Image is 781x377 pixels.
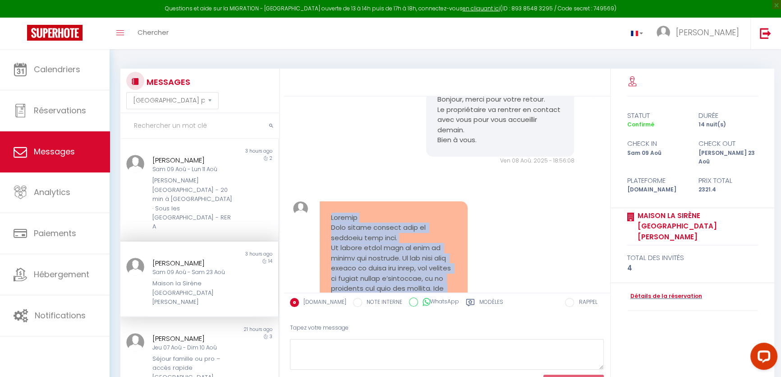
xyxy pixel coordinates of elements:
div: check out [693,138,764,149]
input: Rechercher un mot clé [120,113,279,139]
div: Sam 09 Aoû - Sam 23 Aoû [152,268,233,277]
img: ... [293,201,308,216]
div: Prix total [693,175,764,186]
label: WhatsApp [418,298,459,307]
a: Chercher [131,18,175,49]
div: Sam 09 Aoû [621,149,693,166]
span: [PERSON_NAME] [676,27,739,38]
img: ... [126,258,144,276]
div: [PERSON_NAME] [152,333,233,344]
img: logout [760,28,771,39]
a: Maison la Sirène [GEOGRAPHIC_DATA][PERSON_NAME] [634,210,758,242]
div: Plateforme [621,175,693,186]
div: check in [621,138,693,149]
div: [DOMAIN_NAME] [621,186,693,194]
span: 3 [270,333,272,340]
h3: MESSAGES [144,72,190,92]
span: Réservations [34,105,86,116]
div: 3 hours ago [199,148,278,155]
a: Détails de la réservation [627,292,702,301]
div: Sam 09 Aoû - Lun 11 Aoû [152,165,233,174]
span: 14 [268,258,272,265]
a: en cliquant ici [463,5,500,12]
img: Super Booking [27,25,83,41]
span: Hébergement [34,269,89,280]
label: RAPPEL [574,298,597,308]
div: 14 nuit(s) [693,121,764,129]
div: Maison la Sirène [GEOGRAPHIC_DATA][PERSON_NAME] [152,279,233,307]
div: statut [621,110,693,121]
div: [PERSON_NAME] 23 Aoû [693,149,764,166]
div: durée [693,110,764,121]
span: Paiements [34,228,76,239]
div: [PERSON_NAME] [152,155,233,166]
pre: Bonjour, merci pour votre retour. Le propriétaire va rentrer en contact avec vous pour vous accue... [437,94,563,145]
div: 21 hours ago [199,326,278,333]
label: Modèles [479,298,503,309]
div: total des invités [627,252,758,263]
img: ... [657,26,670,39]
label: NOTE INTERNE [362,298,402,308]
div: Jeu 07 Aoû - Dim 10 Aoû [152,344,233,352]
span: Messages [34,146,75,157]
a: ... [PERSON_NAME] [650,18,750,49]
div: 4 [627,263,758,274]
div: 2321.4 [693,186,764,194]
span: Notifications [35,310,86,321]
span: Analytics [34,186,70,198]
div: [PERSON_NAME] [152,258,233,269]
iframe: LiveChat chat widget [743,339,781,377]
span: Confirmé [627,121,654,128]
img: ... [126,155,144,173]
span: Chercher [138,28,169,37]
span: Calendriers [34,64,80,75]
span: 2 [270,155,272,162]
div: Tapez votre message [290,317,604,339]
img: ... [126,333,144,351]
div: [PERSON_NAME][GEOGRAPHIC_DATA] - 20 min à [GEOGRAPHIC_DATA] · Sous les [GEOGRAPHIC_DATA] - RER A [152,176,233,232]
div: Ven 08 Aoû. 2025 - 18:56:08 [426,157,574,165]
div: 3 hours ago [199,251,278,258]
label: [DOMAIN_NAME] [299,298,346,308]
